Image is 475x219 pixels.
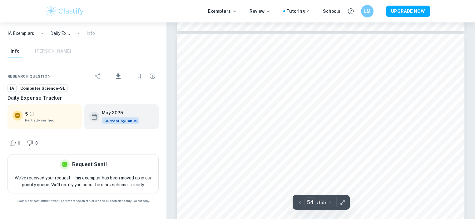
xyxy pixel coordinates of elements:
button: LM [361,5,374,17]
button: Help and Feedback [345,6,356,17]
div: Report issue [146,70,159,83]
span: Research question [7,74,51,79]
button: UPGRADE NOW [386,6,430,17]
h6: Request Sent! [72,161,107,168]
h6: Daily Expense Tracker [7,94,159,102]
h6: May 2025 [102,109,134,116]
p: 5 [25,111,28,117]
a: IA [7,84,17,92]
p: Info [87,30,95,37]
p: Exemplars [208,8,237,15]
p: Review [250,8,271,15]
span: IA [8,85,16,92]
div: Share [92,70,104,83]
span: Computer Science-SL [18,85,67,92]
span: Current Syllabus [102,117,139,124]
p: / 155 [317,199,326,206]
img: Clastify logo [45,5,85,17]
h6: LM [364,8,371,15]
div: Dislike [25,138,41,148]
a: Grade partially verified [29,111,35,117]
div: Like [7,138,24,148]
span: 0 [14,140,24,146]
a: IA Exemplars [7,30,34,37]
button: Info [7,45,22,58]
span: Example of past student work. For reference on structure and expectations only. Do not copy. [7,198,159,203]
a: Schools [323,8,340,15]
span: 0 [32,140,41,146]
span: Partially verified [25,117,77,123]
a: Computer Science-SL [18,84,68,92]
p: We've received your request. This exemplar has been moved up in our priority queue. We'll notify ... [13,174,153,188]
div: Download [105,68,131,84]
div: This exemplar is based on the current syllabus. Feel free to refer to it for inspiration/ideas wh... [102,117,139,124]
a: Tutoring [286,8,310,15]
div: Bookmark [132,70,145,83]
p: Daily Expense Tracker [50,30,70,37]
